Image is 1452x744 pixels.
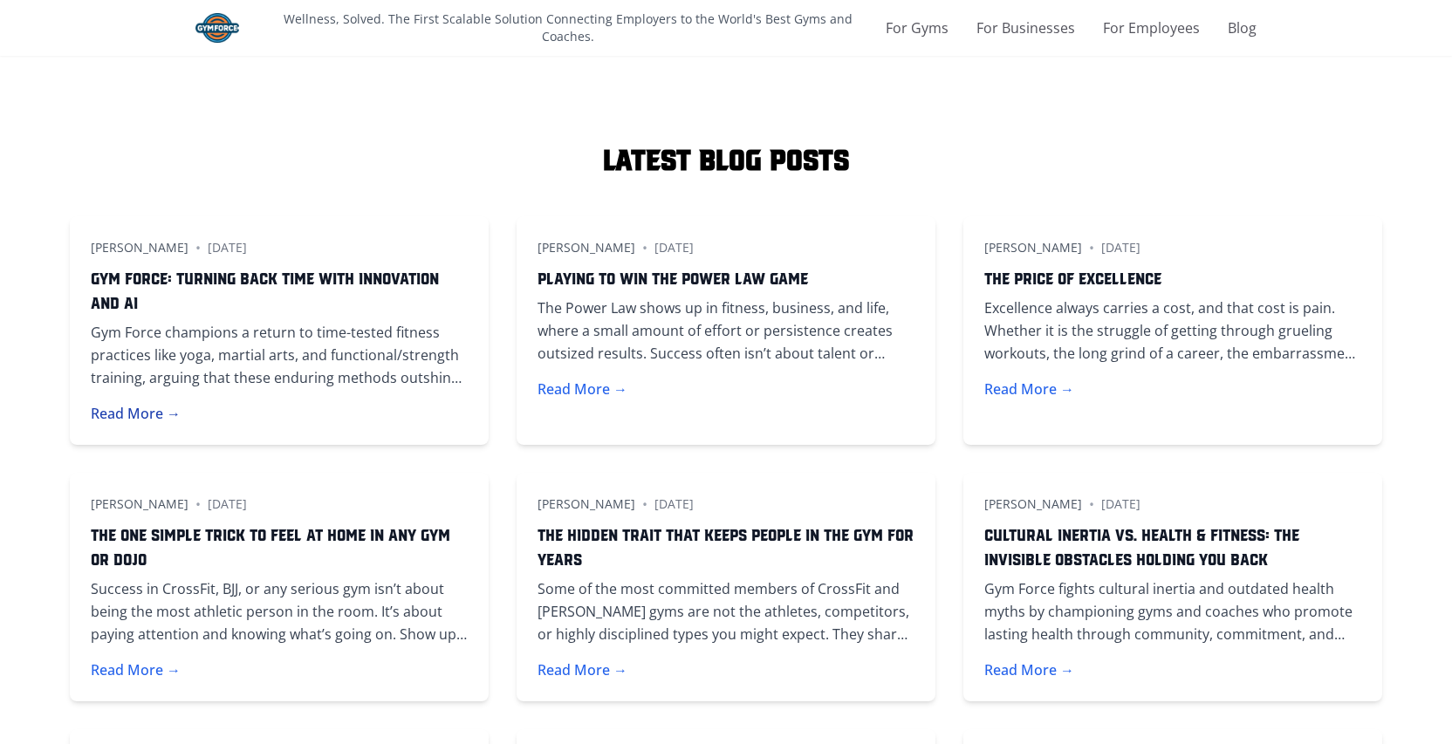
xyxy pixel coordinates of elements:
p: [PERSON_NAME] [984,495,1082,513]
button: Read More → [538,659,627,680]
button: Read More → [91,403,181,424]
h3: The One Simple Trick to Feel at Home in Any Gym or Dojo [91,522,468,570]
p: Gym Force fights cultural inertia and outdated health myths by championing gyms and coaches who p... [984,577,1361,645]
p: Gym Force champions a return to time-tested fitness practices like yoga, martial arts, and functi... [91,321,468,389]
span: • [1089,494,1094,515]
p: Some of the most committed members of CrossFit and [PERSON_NAME] gyms are not the athletes, compe... [538,577,914,645]
p: [DATE] [654,239,694,256]
h3: Cultural Inertia vs. Health & Fitness: The Invisible Obstacles Holding You Back [984,522,1361,570]
h3: Gym Force: Turning Back Time with Innovation and AI [91,265,468,314]
p: Excellence always carries a cost, and that cost is pain. Whether it is the struggle of getting th... [984,297,1361,365]
a: For Employees [1103,17,1200,38]
span: • [642,237,647,258]
p: [PERSON_NAME] [91,239,188,256]
span: • [642,494,647,515]
button: Read More → [538,379,627,399]
p: [DATE] [208,239,247,256]
h3: The Hidden Trait That Keeps People in the Gym for Years [538,522,914,570]
p: The Power Law shows up in fitness, business, and life, where a small amount of effort or persiste... [538,297,914,365]
img: Gym Force Logo [195,13,239,43]
span: • [195,494,201,515]
p: [PERSON_NAME] [538,495,635,513]
span: • [195,237,201,258]
button: Read More → [91,659,181,680]
p: [DATE] [208,495,247,513]
p: [DATE] [654,495,694,513]
p: Success in CrossFit, BJJ, or any serious gym isn’t about being the most athletic person in the ro... [91,577,468,645]
button: Read More → [984,379,1074,399]
p: [PERSON_NAME] [538,239,635,256]
p: [PERSON_NAME] [91,495,188,513]
button: Read More → [984,659,1074,680]
p: [DATE] [1101,239,1140,256]
a: For Gyms [886,17,949,38]
p: Wellness, Solved. The First Scalable Solution Connecting Employers to the World's Best Gyms and C... [257,10,879,45]
a: Blog [1228,17,1257,38]
p: [DATE] [1101,495,1140,513]
span: • [1089,237,1094,258]
h3: Playing to Win the Power Law Game [538,265,914,290]
a: For Businesses [976,17,1075,38]
h3: The Price of Excellence [984,265,1361,290]
p: [PERSON_NAME] [984,239,1082,256]
h1: Latest Blog Posts [70,140,1382,174]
